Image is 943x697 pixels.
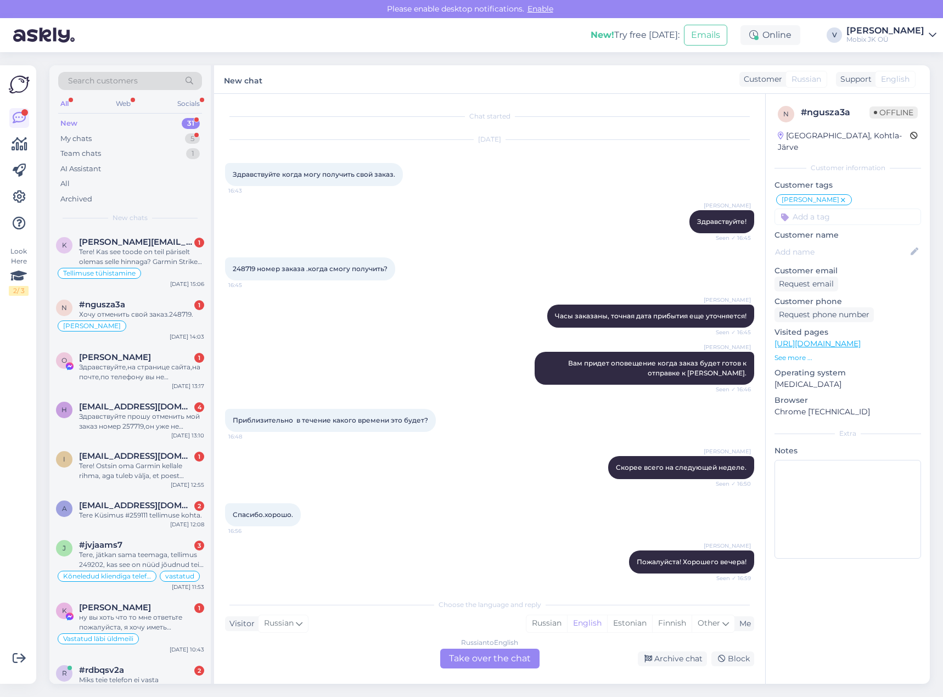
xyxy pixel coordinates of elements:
[62,606,67,615] span: K
[170,280,204,288] div: [DATE] 15:06
[79,300,125,310] span: #ngusza3a
[774,353,921,363] p: See more ...
[194,402,204,412] div: 4
[774,367,921,379] p: Operating system
[225,618,255,629] div: Visitor
[774,395,921,406] p: Browser
[194,501,204,511] div: 2
[792,74,821,85] span: Russian
[113,213,148,223] span: New chats
[63,323,121,329] span: [PERSON_NAME]
[836,74,872,85] div: Support
[684,25,727,46] button: Emails
[233,265,388,273] span: 248719 номер заказа .когда смогу получить?
[172,583,204,591] div: [DATE] 11:53
[233,416,428,424] span: Приблизительно в течение какого времени это будет?
[79,675,204,685] div: Miks teie telefon ei vasta
[228,281,270,289] span: 16:45
[233,170,395,178] span: Здравствуйте когда могу получить свой заказ.
[774,277,838,291] div: Request email
[171,481,204,489] div: [DATE] 12:55
[63,270,136,277] span: Tellimuse tühistamine
[194,603,204,613] div: 1
[194,238,204,248] div: 1
[61,303,67,312] span: n
[774,406,921,418] p: Chrome [TECHNICAL_ID]
[79,501,193,510] span: artyomkuleshov@gmail.com
[846,35,924,44] div: Mobix JK OÜ
[79,402,193,412] span: horoshkoolga777@gmail.com
[182,118,200,129] div: 31
[704,447,751,456] span: [PERSON_NAME]
[63,544,66,552] span: j
[637,558,746,566] span: Пожалуйста! Хорошего вечера!
[61,356,67,364] span: О
[567,615,607,632] div: English
[782,196,839,203] span: [PERSON_NAME]
[704,542,751,550] span: [PERSON_NAME]
[827,27,842,43] div: V
[735,618,751,629] div: Me
[60,178,70,189] div: All
[62,241,67,249] span: k
[774,339,861,348] a: [URL][DOMAIN_NAME]
[79,247,204,267] div: Tere! Kas see toode on teil päriselt olemas selle hinnaga? Garmin Striker Plus 4 with Dual-Beam t...
[774,296,921,307] p: Customer phone
[616,463,746,471] span: Скорее всего на следующей неделе.
[63,636,133,642] span: Vastatud läbi üldmeili
[79,412,204,431] div: Здравствуйте прошу отменить мой заказ номер 257719,он уже не актуален,и прошу вернуть деньги
[710,574,751,582] span: Seen ✓ 16:59
[9,246,29,296] div: Look Here
[194,452,204,462] div: 1
[60,164,101,175] div: AI Assistant
[710,385,751,394] span: Seen ✓ 16:46
[440,649,540,668] div: Take over the chat
[652,615,692,632] div: Finnish
[461,638,518,648] div: Russian to English
[60,148,101,159] div: Team chats
[79,550,204,570] div: Tere, jätkan sama teemaga, tellimus 249202, kas see on nüüd jõudnud teie lattu, paar päeva on uhk...
[60,133,92,144] div: My chats
[228,527,270,535] span: 16:56
[79,362,204,382] div: Здравствуйте,на странице сайта,на почте,по телефону вы не отвечаете,я хочу отменить мой заказ 257...
[607,615,652,632] div: Estonian
[710,480,751,488] span: Seen ✓ 16:50
[225,134,754,144] div: [DATE]
[526,615,567,632] div: Russian
[638,651,707,666] div: Archive chat
[591,29,680,42] div: Try free [DATE]:
[61,406,67,414] span: h
[62,504,67,513] span: a
[774,163,921,173] div: Customer information
[704,201,751,210] span: [PERSON_NAME]
[170,645,204,654] div: [DATE] 10:43
[63,573,151,580] span: Kõneledud kliendiga telefoni teel
[264,617,294,629] span: Russian
[194,541,204,550] div: 3
[79,603,151,612] span: Karina Terras
[114,97,133,111] div: Web
[171,431,204,440] div: [DATE] 13:10
[881,74,910,85] span: English
[60,118,77,129] div: New
[165,573,194,580] span: vastatud
[774,265,921,277] p: Customer email
[774,307,874,322] div: Request phone number
[774,179,921,191] p: Customer tags
[194,353,204,363] div: 1
[846,26,924,35] div: [PERSON_NAME]
[774,379,921,390] p: [MEDICAL_DATA]
[225,600,754,610] div: Choose the language and reply
[801,106,869,119] div: # ngusza3a
[710,328,751,336] span: Seen ✓ 16:45
[783,110,789,118] span: n
[704,296,751,304] span: [PERSON_NAME]
[774,209,921,225] input: Add a tag
[740,25,800,45] div: Online
[774,229,921,241] p: Customer name
[79,510,204,520] div: Tere Küsimus #259111 tellimuse kohta.
[185,133,200,144] div: 5
[228,432,270,441] span: 16:48
[79,237,193,247] span: kristo@kitarr.ee
[591,30,614,40] b: New!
